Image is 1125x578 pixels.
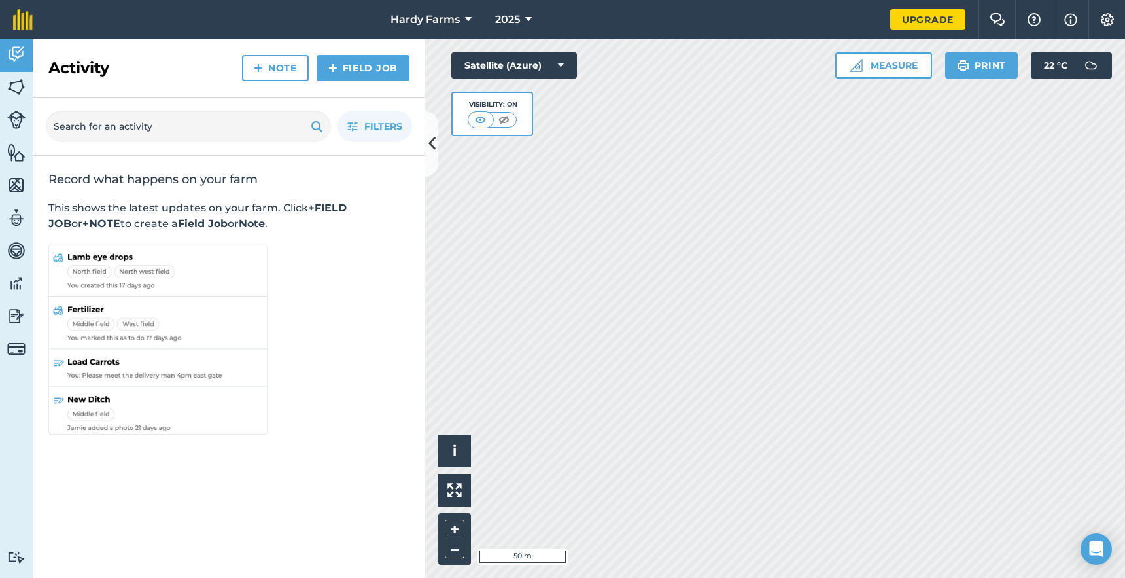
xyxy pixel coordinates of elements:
[364,119,402,134] span: Filters
[317,55,409,81] a: Field Job
[7,111,26,129] img: svg+xml;base64,PD94bWwgdmVyc2lvbj0iMS4wIiBlbmNvZGluZz0idXRmLTgiPz4KPCEtLSBHZW5lcmF0b3I6IEFkb2JlIE...
[451,52,577,79] button: Satellite (Azure)
[1078,52,1104,79] img: svg+xml;base64,PD94bWwgdmVyc2lvbj0iMS4wIiBlbmNvZGluZz0idXRmLTgiPz4KPCEtLSBHZW5lcmF0b3I6IEFkb2JlIE...
[239,217,265,230] strong: Note
[7,45,26,64] img: svg+xml;base64,PD94bWwgdmVyc2lvbj0iMS4wIiBlbmNvZGluZz0idXRmLTgiPz4KPCEtLSBHZW5lcmF0b3I6IEFkb2JlIE...
[13,9,33,30] img: fieldmargin Logo
[46,111,331,142] input: Search for an activity
[438,435,471,467] button: i
[7,77,26,97] img: svg+xml;base64,PHN2ZyB4bWxucz0iaHR0cDovL3d3dy53My5vcmcvMjAwMC9zdmciIHdpZHRoPSI1NiIgaGVpZ2h0PSI2MC...
[7,241,26,261] img: svg+xml;base64,PD94bWwgdmVyc2lvbj0iMS4wIiBlbmNvZGluZz0idXRmLTgiPz4KPCEtLSBHZW5lcmF0b3I6IEFkb2JlIE...
[390,12,460,27] span: Hardy Farms
[7,274,26,293] img: svg+xml;base64,PD94bWwgdmVyc2lvbj0iMS4wIiBlbmNvZGluZz0idXRmLTgiPz4KPCEtLSBHZW5lcmF0b3I6IEFkb2JlIE...
[990,13,1005,26] img: Two speech bubbles overlapping with the left bubble in the forefront
[445,520,464,539] button: +
[7,143,26,162] img: svg+xml;base64,PHN2ZyB4bWxucz0iaHR0cDovL3d3dy53My5vcmcvMjAwMC9zdmciIHdpZHRoPSI1NiIgaGVpZ2h0PSI2MC...
[1064,12,1077,27] img: svg+xml;base64,PHN2ZyB4bWxucz0iaHR0cDovL3d3dy53My5vcmcvMjAwMC9zdmciIHdpZHRoPSIxNyIgaGVpZ2h0PSIxNy...
[7,551,26,564] img: svg+xml;base64,PD94bWwgdmVyc2lvbj0iMS4wIiBlbmNvZGluZz0idXRmLTgiPz4KPCEtLSBHZW5lcmF0b3I6IEFkb2JlIE...
[328,60,337,76] img: svg+xml;base64,PHN2ZyB4bWxucz0iaHR0cDovL3d3dy53My5vcmcvMjAwMC9zdmciIHdpZHRoPSIxNCIgaGVpZ2h0PSIyNC...
[1099,13,1115,26] img: A cog icon
[445,539,464,558] button: –
[82,217,120,230] strong: +NOTE
[254,60,263,76] img: svg+xml;base64,PHN2ZyB4bWxucz0iaHR0cDovL3d3dy53My5vcmcvMjAwMC9zdmciIHdpZHRoPSIxNCIgaGVpZ2h0PSIyNC...
[1044,52,1067,79] span: 22 ° C
[48,200,409,232] p: This shows the latest updates on your farm. Click or to create a or .
[1081,533,1112,565] div: Open Intercom Messenger
[472,113,489,126] img: svg+xml;base64,PHN2ZyB4bWxucz0iaHR0cDovL3d3dy53My5vcmcvMjAwMC9zdmciIHdpZHRoPSI1MCIgaGVpZ2h0PSI0MC...
[337,111,412,142] button: Filters
[945,52,1018,79] button: Print
[7,175,26,195] img: svg+xml;base64,PHN2ZyB4bWxucz0iaHR0cDovL3d3dy53My5vcmcvMjAwMC9zdmciIHdpZHRoPSI1NiIgaGVpZ2h0PSI2MC...
[850,59,863,72] img: Ruler icon
[178,217,228,230] strong: Field Job
[890,9,965,30] a: Upgrade
[496,113,512,126] img: svg+xml;base64,PHN2ZyB4bWxucz0iaHR0cDovL3d3dy53My5vcmcvMjAwMC9zdmciIHdpZHRoPSI1MCIgaGVpZ2h0PSI0MC...
[1026,13,1042,26] img: A question mark icon
[7,306,26,326] img: svg+xml;base64,PD94bWwgdmVyc2lvbj0iMS4wIiBlbmNvZGluZz0idXRmLTgiPz4KPCEtLSBHZW5lcmF0b3I6IEFkb2JlIE...
[48,58,109,79] h2: Activity
[242,55,309,81] a: Note
[468,99,517,110] div: Visibility: On
[447,483,462,497] img: Four arrows, one pointing top left, one top right, one bottom right and the last bottom left
[1031,52,1112,79] button: 22 °C
[453,443,457,459] span: i
[7,208,26,228] img: svg+xml;base64,PD94bWwgdmVyc2lvbj0iMS4wIiBlbmNvZGluZz0idXRmLTgiPz4KPCEtLSBHZW5lcmF0b3I6IEFkb2JlIE...
[311,118,323,134] img: svg+xml;base64,PHN2ZyB4bWxucz0iaHR0cDovL3d3dy53My5vcmcvMjAwMC9zdmciIHdpZHRoPSIxOSIgaGVpZ2h0PSIyNC...
[957,58,969,73] img: svg+xml;base64,PHN2ZyB4bWxucz0iaHR0cDovL3d3dy53My5vcmcvMjAwMC9zdmciIHdpZHRoPSIxOSIgaGVpZ2h0PSIyNC...
[48,172,409,187] h2: Record what happens on your farm
[7,340,26,358] img: svg+xml;base64,PD94bWwgdmVyc2lvbj0iMS4wIiBlbmNvZGluZz0idXRmLTgiPz4KPCEtLSBHZW5lcmF0b3I6IEFkb2JlIE...
[495,12,520,27] span: 2025
[835,52,932,79] button: Measure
